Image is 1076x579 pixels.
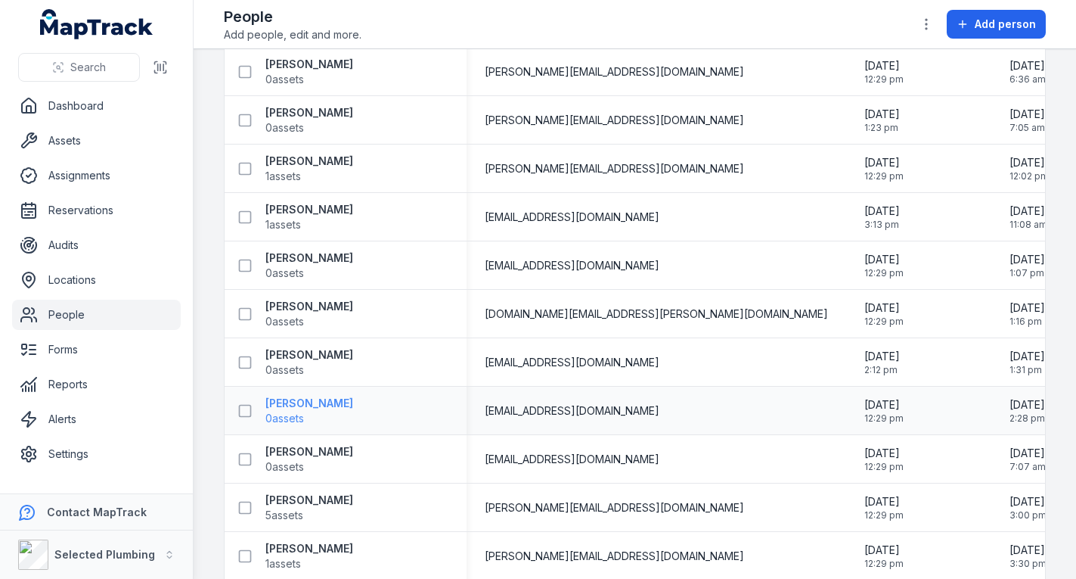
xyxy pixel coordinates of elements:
span: 1 assets [265,556,301,571]
span: Add person [975,17,1036,32]
strong: [PERSON_NAME] [265,105,353,120]
span: 1:23 pm [864,122,900,134]
time: 8/11/2025, 3:00:17 PM [1009,494,1047,521]
span: [PERSON_NAME][EMAIL_ADDRESS][DOMAIN_NAME] [485,64,744,79]
span: 7:05 am [1009,122,1045,134]
a: [PERSON_NAME]1assets [265,541,353,571]
time: 8/11/2025, 1:07:47 PM [1009,252,1045,279]
strong: [PERSON_NAME] [265,154,353,169]
a: Reservations [12,195,181,226]
span: 12:29 pm [864,73,904,86]
time: 8/15/2025, 7:05:36 AM [1009,107,1045,134]
time: 2/28/2025, 3:13:20 PM [864,204,900,231]
span: 7:07 am [1009,461,1046,473]
span: 0 assets [265,459,304,475]
h2: People [224,6,361,27]
strong: [PERSON_NAME] [265,57,353,72]
time: 1/14/2025, 12:29:42 PM [864,494,904,521]
span: [DATE] [1009,349,1045,364]
a: Forms [12,335,181,365]
time: 1/14/2025, 12:29:42 PM [864,252,904,279]
span: 5 assets [265,508,303,523]
strong: [PERSON_NAME] [265,299,353,314]
a: Assignments [12,160,181,191]
span: [DATE] [864,397,904,412]
span: 12:29 pm [864,267,904,279]
a: [PERSON_NAME]0assets [265,299,353,329]
time: 8/11/2025, 2:28:46 PM [1009,397,1045,425]
span: 0 assets [265,411,304,426]
a: [PERSON_NAME]0assets [265,347,353,378]
button: Search [18,53,140,82]
time: 8/11/2025, 11:08:49 AM [1009,204,1047,231]
time: 1/14/2025, 12:29:42 PM [864,543,904,570]
strong: [PERSON_NAME] [265,347,353,363]
a: Locations [12,265,181,295]
span: 0 assets [265,72,304,87]
span: 12:29 pm [864,461,904,473]
span: 6:36 am [1009,73,1046,86]
span: 0 assets [265,120,304,135]
a: [PERSON_NAME]0assets [265,251,353,281]
span: [DATE] [864,494,904,509]
strong: [PERSON_NAME] [265,251,353,266]
a: [PERSON_NAME]0assets [265,57,353,87]
a: [PERSON_NAME]1assets [265,154,353,184]
span: 0 assets [265,266,304,281]
span: 12:29 pm [864,412,904,425]
a: Alerts [12,404,181,434]
span: [DATE] [1009,543,1047,558]
strong: [PERSON_NAME] [265,541,353,556]
span: [DATE] [1009,397,1045,412]
span: 1 assets [265,169,301,184]
a: Dashboard [12,91,181,121]
span: 3:13 pm [864,219,900,231]
time: 8/11/2025, 1:16:06 PM [1009,300,1045,328]
time: 1/14/2025, 12:29:42 PM [864,397,904,425]
span: 0 assets [265,363,304,378]
time: 5/14/2025, 2:12:32 PM [864,349,900,376]
strong: [PERSON_NAME] [265,396,353,411]
span: 12:29 pm [864,509,904,521]
time: 2/13/2025, 1:23:00 PM [864,107,900,134]
a: MapTrack [40,9,153,39]
time: 8/11/2025, 1:31:49 PM [1009,349,1045,376]
a: Assets [12,126,181,156]
a: [PERSON_NAME]1assets [265,202,353,232]
a: People [12,300,181,330]
time: 8/15/2025, 7:07:26 AM [1009,446,1046,473]
span: 1:16 pm [1009,316,1045,328]
span: [DATE] [864,107,900,122]
span: [DATE] [864,446,904,461]
span: Search [70,60,106,75]
span: [EMAIL_ADDRESS][DOMAIN_NAME] [485,258,659,273]
span: [PERSON_NAME][EMAIL_ADDRESS][DOMAIN_NAME] [485,549,744,564]
strong: [PERSON_NAME] [265,202,353,217]
strong: Selected Plumbing [54,548,155,561]
a: [PERSON_NAME]0assets [265,444,353,475]
span: [DATE] [1009,58,1046,73]
time: 8/11/2025, 12:02:58 PM [1009,155,1049,182]
span: 12:02 pm [1009,170,1049,182]
span: [EMAIL_ADDRESS][DOMAIN_NAME] [485,403,659,419]
span: [DATE] [1009,300,1045,316]
span: [PERSON_NAME][EMAIL_ADDRESS][DOMAIN_NAME] [485,500,744,515]
span: 3:30 pm [1009,558,1047,570]
time: 8/11/2025, 3:30:06 PM [1009,543,1047,570]
span: 2:28 pm [1009,412,1045,425]
span: [DOMAIN_NAME][EMAIL_ADDRESS][PERSON_NAME][DOMAIN_NAME] [485,307,828,322]
span: 12:29 pm [864,316,904,328]
time: 1/14/2025, 12:29:42 PM [864,155,904,182]
strong: [PERSON_NAME] [265,444,353,459]
span: 12:29 pm [864,170,904,182]
span: [PERSON_NAME][EMAIL_ADDRESS][DOMAIN_NAME] [485,113,744,128]
span: 3:00 pm [1009,509,1047,521]
span: 12:29 pm [864,558,904,570]
span: [DATE] [1009,155,1049,170]
span: [EMAIL_ADDRESS][DOMAIN_NAME] [485,355,659,370]
time: 1/14/2025, 12:29:42 PM [864,300,904,328]
span: 1 assets [265,217,301,232]
a: [PERSON_NAME]0assets [265,396,353,426]
span: [PERSON_NAME][EMAIL_ADDRESS][DOMAIN_NAME] [485,161,744,176]
a: [PERSON_NAME]0assets [265,105,353,135]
